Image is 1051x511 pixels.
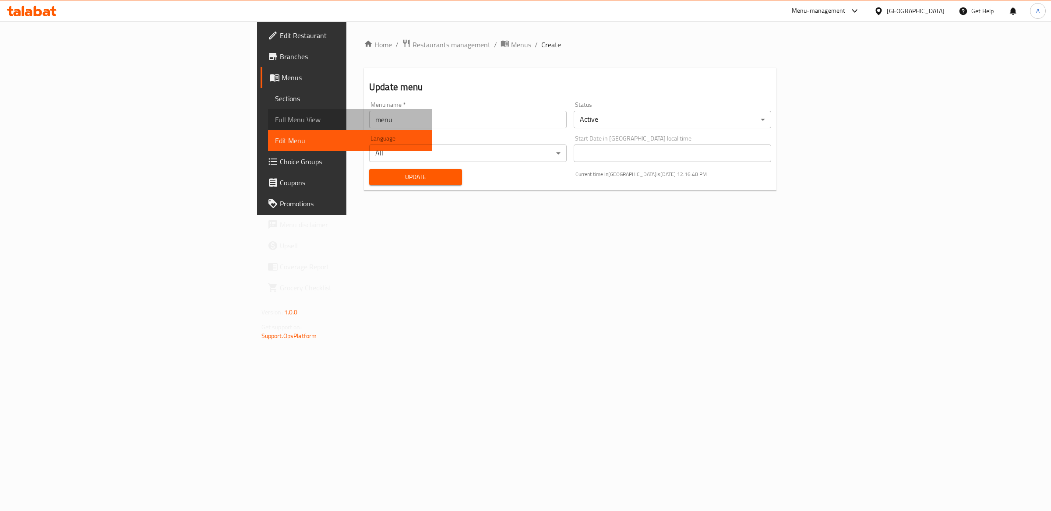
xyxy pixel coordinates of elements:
[402,39,490,50] a: Restaurants management
[261,172,433,193] a: Coupons
[413,39,490,50] span: Restaurants management
[275,135,426,146] span: Edit Menu
[280,219,426,230] span: Menu disclaimer
[261,330,317,342] a: Support.OpsPlatform
[280,177,426,188] span: Coupons
[541,39,561,50] span: Create
[280,51,426,62] span: Branches
[261,321,302,333] span: Get support on:
[261,256,433,277] a: Coverage Report
[261,25,433,46] a: Edit Restaurant
[511,39,531,50] span: Menus
[268,88,433,109] a: Sections
[261,67,433,88] a: Menus
[275,114,426,125] span: Full Menu View
[261,277,433,298] a: Grocery Checklist
[1036,6,1040,16] span: A
[280,240,426,251] span: Upsell
[261,307,283,318] span: Version:
[261,235,433,256] a: Upsell
[261,46,433,67] a: Branches
[268,109,433,130] a: Full Menu View
[268,130,433,151] a: Edit Menu
[275,93,426,104] span: Sections
[494,39,497,50] li: /
[280,30,426,41] span: Edit Restaurant
[364,39,776,50] nav: breadcrumb
[369,81,771,94] h2: Update menu
[535,39,538,50] li: /
[369,111,567,128] input: Please enter Menu name
[261,193,433,214] a: Promotions
[369,144,567,162] div: All
[261,214,433,235] a: Menu disclaimer
[284,307,298,318] span: 1.0.0
[369,169,462,185] button: Update
[280,282,426,293] span: Grocery Checklist
[792,6,846,16] div: Menu-management
[574,111,771,128] div: Active
[887,6,945,16] div: [GEOGRAPHIC_DATA]
[376,172,455,183] span: Update
[280,261,426,272] span: Coverage Report
[280,198,426,209] span: Promotions
[575,170,771,178] p: Current time in [GEOGRAPHIC_DATA] is [DATE] 12:16:48 PM
[280,156,426,167] span: Choice Groups
[282,72,426,83] span: Menus
[501,39,531,50] a: Menus
[261,151,433,172] a: Choice Groups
